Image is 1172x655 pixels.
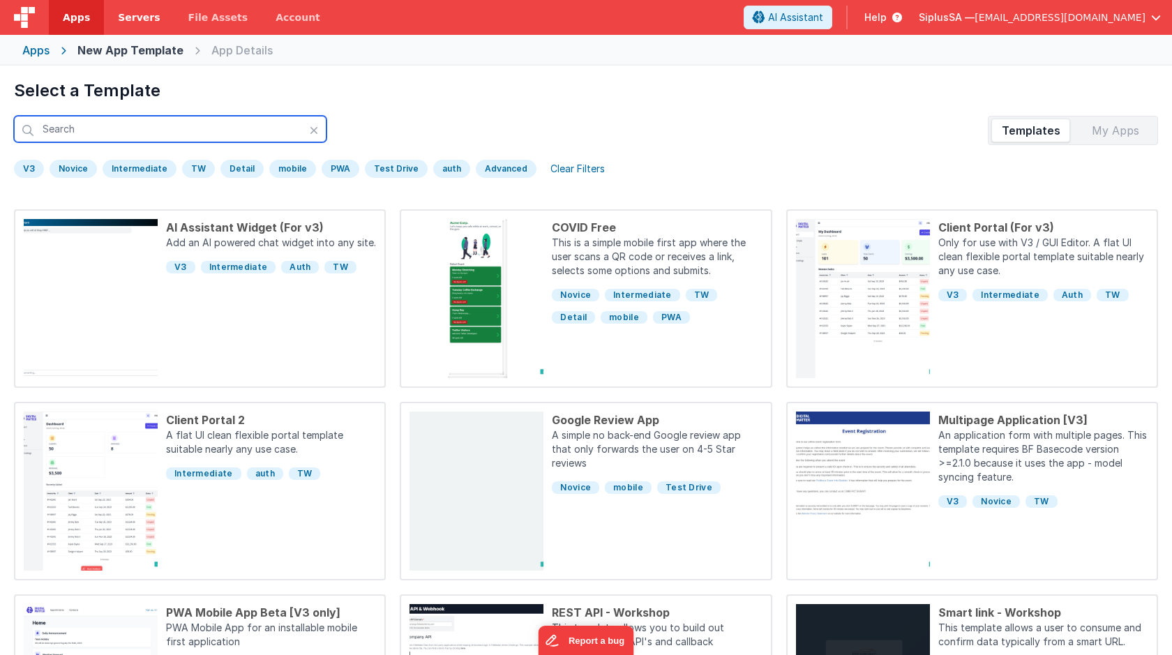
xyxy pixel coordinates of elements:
[166,261,195,273] span: V3
[768,10,823,24] span: AI Assistant
[365,160,428,178] div: Test Drive
[166,604,376,621] div: PWA Mobile App Beta [V3 only]
[247,467,283,480] span: auth
[166,621,376,652] p: PWA Mobile App for an installable mobile first application
[63,10,90,24] span: Apps
[201,261,276,273] span: Intermediate
[864,10,887,24] span: Help
[686,289,718,301] span: TW
[552,481,599,494] span: Novice
[166,428,376,459] p: A flat UI clean flexible portal template suitable nearly any use case.
[14,116,326,142] input: Search
[1025,495,1058,508] span: TW
[269,160,316,178] div: mobile
[166,219,376,236] div: AI Assistant Widget (For v3)
[166,236,376,253] p: Add an AI powered chat widget into any site.
[552,236,762,280] p: This is a simple mobile first app where the user scans a QR code or receives a link, selects some...
[1076,119,1155,142] div: My Apps
[972,495,1020,508] span: Novice
[77,42,183,59] div: New App Template
[552,311,595,324] span: Detail
[220,160,264,178] div: Detail
[1053,289,1091,301] span: Auth
[938,236,1148,280] p: Only for use with V3 / GUI Editor. A flat UI clean flexible portal template suitable nearly any u...
[552,289,599,301] span: Novice
[938,289,968,301] span: V3
[14,160,44,178] div: V3
[166,412,376,428] div: Client Portal 2
[103,160,176,178] div: Intermediate
[289,467,321,480] span: TW
[605,481,652,494] span: mobile
[938,219,1148,236] div: Client Portal (For v3)
[991,119,1070,142] div: Templates
[938,495,968,508] span: V3
[552,604,762,621] div: REST API - Workshop
[50,160,97,178] div: Novice
[281,261,319,273] span: Auth
[919,10,1161,24] button: SiplusSA — [EMAIL_ADDRESS][DOMAIN_NAME]
[919,10,975,24] span: SiplusSA —
[605,289,680,301] span: Intermediate
[657,481,721,494] span: Test Drive
[188,10,248,24] span: File Assets
[552,428,762,473] p: A simple no back-end Google review app that only forwards the user on 4-5 Star reviews
[744,6,832,29] button: AI Assistant
[322,160,359,178] div: PWA
[1097,289,1129,301] span: TW
[22,42,50,59] div: Apps
[166,467,241,480] span: Intermediate
[653,311,690,324] span: PWA
[938,604,1148,621] div: Smart link - Workshop
[552,412,762,428] div: Google Review App
[182,160,215,178] div: TW
[601,311,647,324] span: mobile
[433,160,470,178] div: auth
[972,289,1048,301] span: Intermediate
[539,626,634,655] iframe: Marker.io feedback button
[324,261,356,273] span: TW
[542,159,613,179] div: Clear Filters
[552,219,762,236] div: COVID Free
[938,428,1148,487] p: An application form with multiple pages. This template requires BF Basecode version >=2.1.0 becau...
[118,10,160,24] span: Servers
[938,621,1148,652] p: This template allows a user to consume and confirm data typically from a smart URL.
[14,80,1158,102] h1: Select a Template
[938,412,1148,428] div: Multipage Application [V3]
[975,10,1145,24] span: [EMAIL_ADDRESS][DOMAIN_NAME]
[211,42,273,59] div: App Details
[476,160,536,178] div: Advanced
